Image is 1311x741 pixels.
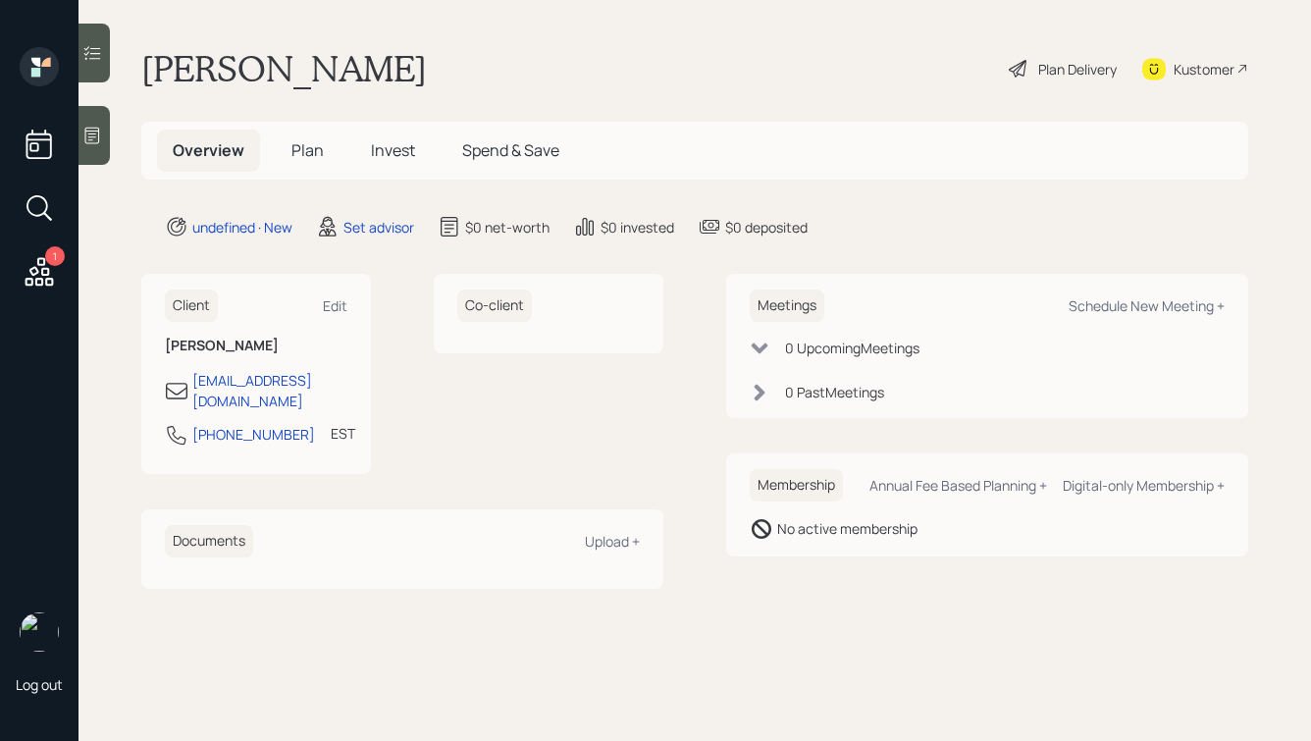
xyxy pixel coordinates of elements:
div: Edit [323,296,347,315]
h6: Meetings [750,290,824,322]
div: undefined · New [192,217,292,238]
img: hunter_neumayer.jpg [20,612,59,652]
div: $0 invested [601,217,674,238]
span: Spend & Save [462,139,559,161]
div: Log out [16,675,63,694]
div: [PHONE_NUMBER] [192,424,315,445]
div: Set advisor [343,217,414,238]
div: Schedule New Meeting + [1069,296,1225,315]
div: No active membership [777,518,918,539]
div: $0 net-worth [465,217,550,238]
h6: Membership [750,469,843,502]
div: Upload + [585,532,640,551]
h1: [PERSON_NAME] [141,47,427,90]
div: Annual Fee Based Planning + [869,476,1047,495]
span: Overview [173,139,244,161]
h6: Co-client [457,290,532,322]
div: [EMAIL_ADDRESS][DOMAIN_NAME] [192,370,347,411]
div: Digital-only Membership + [1063,476,1225,495]
div: Plan Delivery [1038,59,1117,79]
div: 0 Upcoming Meeting s [785,338,919,358]
h6: [PERSON_NAME] [165,338,347,354]
span: Plan [291,139,324,161]
span: Invest [371,139,415,161]
div: $0 deposited [725,217,808,238]
h6: Client [165,290,218,322]
h6: Documents [165,525,253,557]
div: 0 Past Meeting s [785,382,884,402]
div: 1 [45,246,65,266]
div: Kustomer [1174,59,1234,79]
div: EST [331,423,355,444]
